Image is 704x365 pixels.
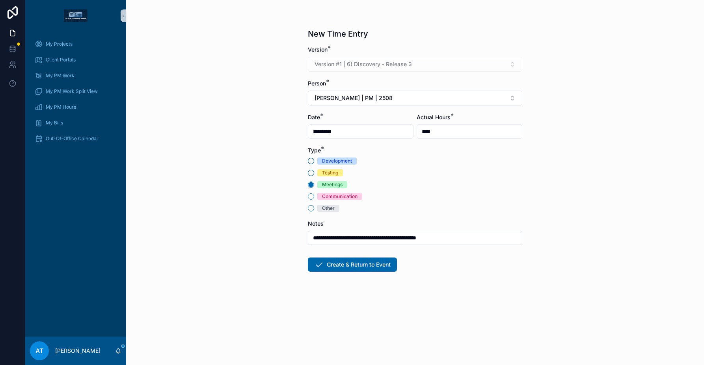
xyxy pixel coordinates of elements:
a: My PM Hours [30,100,121,114]
a: My Bills [30,116,121,130]
div: Meetings [322,181,343,188]
div: Testing [322,169,338,176]
a: My PM Work [30,69,121,83]
div: Development [322,157,352,165]
button: Select Button [308,91,522,106]
span: My PM Work [46,72,74,79]
div: scrollable content [25,31,126,156]
div: Other [322,205,335,212]
span: My Projects [46,41,73,47]
span: My Bills [46,120,63,126]
p: [PERSON_NAME] [55,347,101,355]
img: App logo [64,9,88,22]
span: My PM Hours [46,104,76,110]
span: Type [308,147,321,154]
span: My PM Work Split View [46,88,98,94]
span: Date [308,114,320,120]
span: Version [308,46,328,53]
a: Out-Of-Office Calendar [30,132,121,146]
span: Notes [308,220,324,227]
a: My PM Work Split View [30,84,121,98]
a: Client Portals [30,53,121,67]
div: Communication [322,193,358,200]
span: [PERSON_NAME] | PM | 2508 [315,94,393,102]
h1: New Time Entry [308,28,368,39]
a: My Projects [30,37,121,51]
span: Out-Of-Office Calendar [46,135,99,142]
span: Client Portals [46,57,76,63]
span: Person [308,80,326,87]
span: AT [35,346,43,356]
button: Create & Return to Event [308,258,397,272]
span: Actual Hours [417,114,451,120]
